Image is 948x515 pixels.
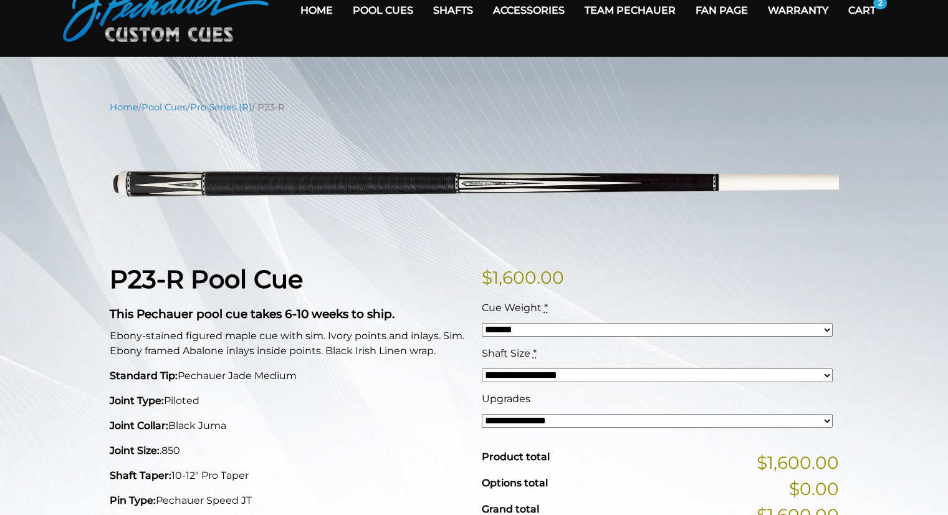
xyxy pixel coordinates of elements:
a: Home [110,102,138,113]
strong: Shaft Taper: [110,469,171,481]
bdi: 1,600.00 [482,267,564,288]
span: Grand total [482,503,539,515]
abbr: required [544,302,548,314]
strong: This Pechauer pool cue takes 6-10 weeks to ship. [110,307,395,321]
abbr: required [533,347,537,359]
a: Pool Cues [141,102,187,113]
span: Product total [482,451,550,463]
strong: Joint Collar: [110,420,168,431]
p: Ebony-stained figured maple cue with sim. Ivory points and inlays. Sim. Ebony framed Abalone inla... [110,329,467,359]
nav: Breadcrumb [110,100,839,114]
p: .850 [110,443,467,458]
p: Pechauer Speed JT [110,493,467,508]
span: $ [482,267,492,288]
p: Pechauer Jade Medium [110,368,467,383]
span: Options total [482,477,548,489]
strong: P23-R Pool Cue [110,264,303,294]
a: Pro Series (R) [190,102,252,113]
span: Shaft Size [482,347,530,359]
img: p23-R.png [110,123,839,245]
strong: Pin Type: [110,494,156,506]
strong: Joint Type: [110,395,164,407]
p: Black Juma [110,418,467,433]
span: $0.00 [789,476,839,502]
strong: Joint Size: [110,445,160,456]
strong: Standard Tip: [110,370,178,382]
p: 10-12" Pro Taper [110,468,467,483]
p: Piloted [110,393,467,408]
span: Cue Weight [482,302,542,314]
span: $1,600.00 [757,450,839,476]
span: Upgrades [482,393,530,405]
